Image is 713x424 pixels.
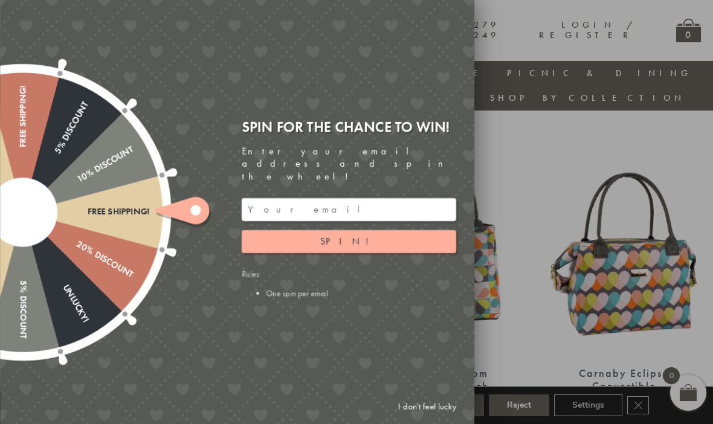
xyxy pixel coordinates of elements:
a: I don't feel lucky [392,396,462,418]
div: Rules: [242,268,456,298]
li: One spin per email [266,287,456,298]
div: Enter your email address and spin the wheel! [242,145,456,182]
input: Your email [242,198,456,221]
div: Free shipping! [18,85,28,212]
div: Unlucky! [18,210,91,324]
div: Spin for the chance to win! [242,117,456,136]
div: 5% Discount [18,212,28,339]
button: Spin! [242,230,456,253]
div: 10% Discount [20,144,135,217]
div: 20% Discount [20,208,135,280]
div: 5% Discount [18,100,91,214]
span: Spin! [320,235,378,248]
div: Free shipping! [23,207,150,217]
